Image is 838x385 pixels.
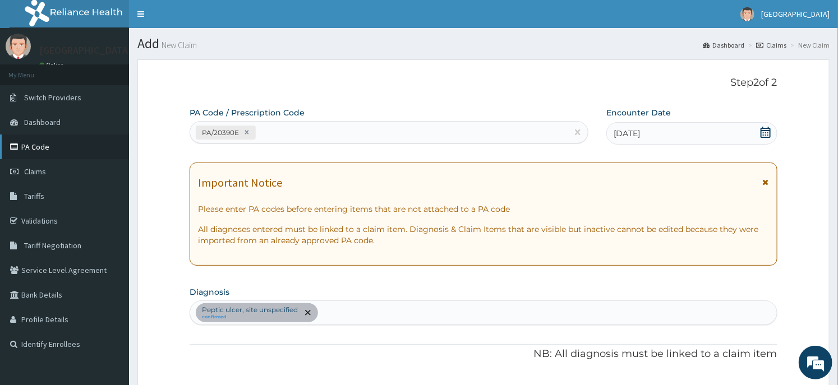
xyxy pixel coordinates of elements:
[137,36,830,51] h1: Add
[24,92,81,103] span: Switch Providers
[39,61,66,69] a: Online
[190,347,777,361] p: NB: All diagnosis must be linked to a claim item
[58,63,188,77] div: Chat with us now
[740,7,754,21] img: User Image
[159,41,197,49] small: New Claim
[65,119,155,232] span: We're online!
[190,77,777,89] p: Step 2 of 2
[24,191,44,201] span: Tariffs
[703,40,744,50] a: Dashboard
[606,107,671,118] label: Encounter Date
[24,240,81,251] span: Tariff Negotiation
[21,56,45,84] img: d_794563401_company_1708531726252_794563401
[190,286,229,298] label: Diagnosis
[6,262,214,301] textarea: Type your message and hit 'Enter'
[788,40,830,50] li: New Claim
[614,128,640,139] span: [DATE]
[190,107,305,118] label: PA Code / Prescription Code
[24,166,46,177] span: Claims
[39,45,132,55] p: [GEOGRAPHIC_DATA]
[303,308,313,318] span: remove selection option
[198,203,768,215] p: Please enter PA codes before entering items that are not attached to a PA code
[199,126,241,139] div: PA/20390E
[6,34,31,59] img: User Image
[202,314,298,320] small: confirmed
[202,305,298,314] p: Peptic ulcer, site unspecified
[184,6,211,33] div: Minimize live chat window
[24,117,61,127] span: Dashboard
[761,9,830,19] span: [GEOGRAPHIC_DATA]
[756,40,786,50] a: Claims
[198,224,768,246] p: All diagnoses entered must be linked to a claim item. Diagnosis & Claim Items that are visible bu...
[198,177,282,189] h1: Important Notice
